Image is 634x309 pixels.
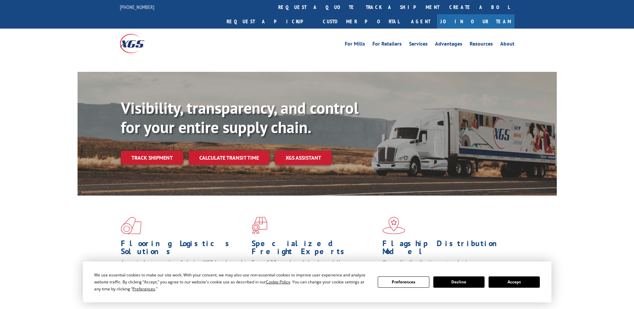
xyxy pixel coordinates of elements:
[83,261,551,302] div: Cookie Consent Prompt
[252,239,377,259] h1: Specialized Freight Experts
[382,259,505,274] span: Our agile distribution network gives you nationwide inventory management on demand.
[222,14,318,29] a: Request a pickup
[189,151,270,165] a: Calculate transit time
[372,41,402,49] a: For Retailers
[275,151,332,165] a: XGS ASSISTANT
[409,41,428,49] a: Services
[121,97,358,137] b: Visibility, transparency, and control for your entire supply chain.
[121,151,183,165] a: Track shipment
[382,239,508,259] h1: Flagship Distribution Model
[433,276,485,288] button: Decline
[252,259,377,288] p: From 123 overlength loads to delicate cargo, our experienced staff knows the best way to move you...
[121,239,247,259] h1: Flooring Logistics Solutions
[382,217,405,234] img: xgs-icon-flagship-distribution-model-red
[489,276,540,288] button: Accept
[435,41,462,49] a: Advantages
[437,14,515,29] a: Join Our Team
[378,276,429,288] button: Preferences
[132,286,155,292] span: Preferences
[252,217,267,234] img: xgs-icon-focused-on-flooring-red
[470,41,493,49] a: Resources
[120,4,154,10] a: [PHONE_NUMBER]
[500,41,515,49] a: About
[266,279,290,285] span: Cookie Policy
[345,41,365,49] a: For Mills
[121,217,141,234] img: xgs-icon-total-supply-chain-intelligence-red
[94,271,370,292] div: We use essential cookies to make our site work. With your consent, we may also use non-essential ...
[121,259,246,282] span: As an industry carrier of choice, XGS has brought innovation and dedication to flooring logistics...
[318,14,404,29] a: Customer Portal
[404,14,437,29] a: Agent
